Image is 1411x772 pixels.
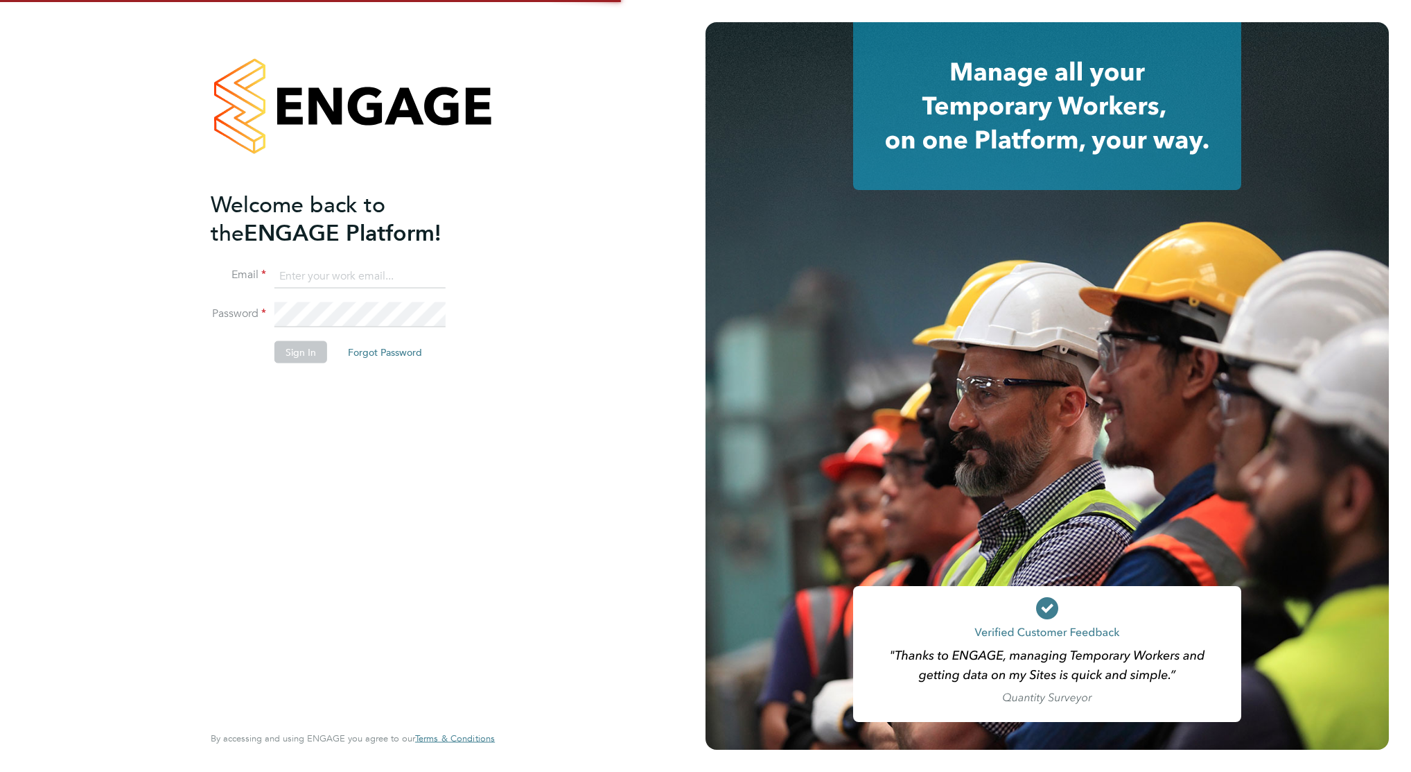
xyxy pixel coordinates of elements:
[337,341,433,363] button: Forgot Password
[211,732,495,744] span: By accessing and using ENGAGE you agree to our
[274,341,327,363] button: Sign In
[415,732,495,744] span: Terms & Conditions
[211,190,481,247] h2: ENGAGE Platform!
[274,264,446,289] input: Enter your work email...
[211,268,266,282] label: Email
[211,307,266,321] label: Password
[211,191,385,246] span: Welcome back to the
[415,733,495,744] a: Terms & Conditions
